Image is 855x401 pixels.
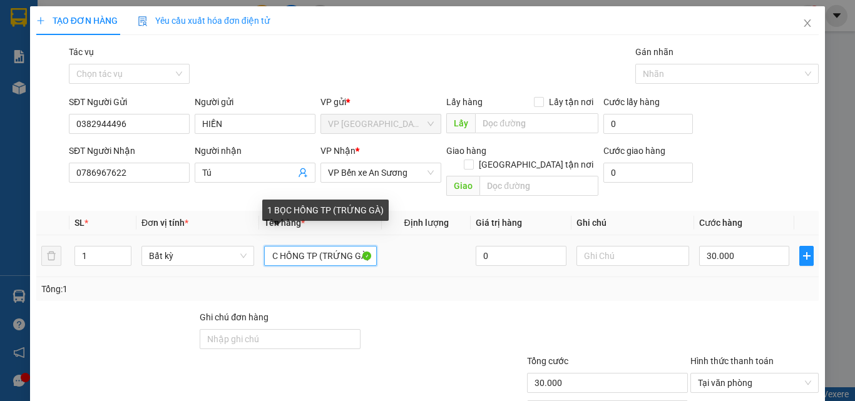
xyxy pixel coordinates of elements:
label: Cước giao hàng [603,146,665,156]
input: Ghi Chú [576,246,689,266]
span: Giao hàng [446,146,486,156]
span: Cước hàng [699,218,742,228]
div: Người gửi [195,95,315,109]
input: Cước giao hàng [603,163,693,183]
div: Người nhận [195,144,315,158]
button: Close [790,6,825,41]
input: Cước lấy hàng [603,114,693,134]
input: VD: Bàn, Ghế [264,246,377,266]
span: Bến xe [GEOGRAPHIC_DATA] [99,20,168,36]
img: icon [138,16,148,26]
label: Tác vụ [69,47,94,57]
div: Tổng: 1 [41,282,331,296]
span: VP Tân Biên [328,114,434,133]
span: Lấy tận nơi [544,95,598,109]
th: Ghi chú [571,211,694,235]
span: 01 Võ Văn Truyện, KP.1, Phường 2 [99,38,172,53]
span: 09:07:59 [DATE] [28,91,76,98]
input: Dọc đường [475,113,598,133]
strong: ĐỒNG PHƯỚC [99,7,172,18]
span: Tại văn phòng [698,373,811,392]
span: [GEOGRAPHIC_DATA] tận nơi [474,158,598,171]
span: Lấy [446,113,475,133]
label: Hình thức thanh toán [690,356,774,366]
span: Hotline: 19001152 [99,56,153,63]
img: logo [4,8,60,63]
label: Gán nhãn [635,47,673,57]
input: Ghi chú đơn hàng [200,329,361,349]
span: Định lượng [404,218,448,228]
span: Tổng cước [527,356,568,366]
span: plus [800,251,813,261]
span: Lấy hàng [446,97,483,107]
label: Ghi chú đơn hàng [200,312,269,322]
button: plus [799,246,814,266]
span: VP Bến xe An Sương [328,163,434,182]
input: 0 [476,246,566,266]
span: user-add [298,168,308,178]
span: TẠO ĐƠN HÀNG [36,16,118,26]
span: ----------------------------------------- [34,68,153,78]
input: Dọc đường [479,176,598,196]
button: delete [41,246,61,266]
span: VP Nhận [320,146,356,156]
div: SĐT Người Nhận [69,144,190,158]
span: [PERSON_NAME]: [4,81,131,88]
span: Yêu cầu xuất hóa đơn điện tử [138,16,270,26]
div: VP gửi [320,95,441,109]
div: SĐT Người Gửi [69,95,190,109]
span: In ngày: [4,91,76,98]
span: Bất kỳ [149,246,247,265]
span: Giao [446,176,479,196]
span: Đơn vị tính [141,218,188,228]
span: Giá trị hàng [476,218,522,228]
span: SL [74,218,84,228]
span: plus [36,16,45,25]
div: 1 BỌC HỒNG TP (TRỨNG GÀ) [262,200,389,221]
label: Cước lấy hàng [603,97,660,107]
span: VPTB1509250004 [63,79,131,89]
span: close [802,18,812,28]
